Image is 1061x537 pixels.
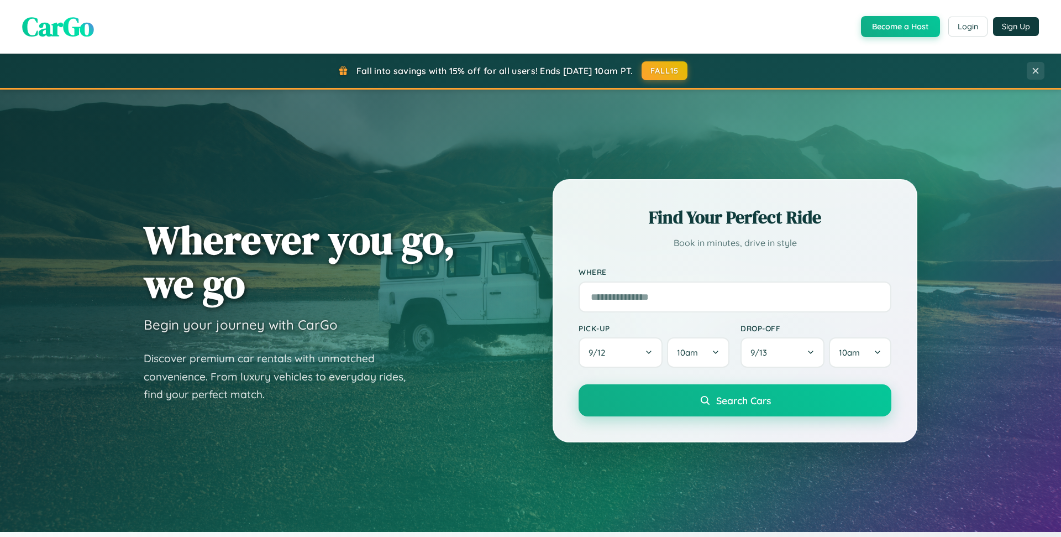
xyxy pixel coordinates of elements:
h2: Find Your Perfect Ride [579,205,891,230]
h3: Begin your journey with CarGo [144,316,338,333]
span: 9 / 13 [750,347,773,358]
button: 10am [667,337,729,368]
label: Drop-off [740,324,891,333]
span: 9 / 12 [589,347,611,358]
label: Where [579,268,891,277]
h1: Wherever you go, we go [144,218,455,305]
button: Become a Host [861,16,940,37]
label: Pick-up [579,324,729,333]
button: 10am [829,337,891,368]
p: Book in minutes, drive in style [579,235,891,251]
span: 10am [839,347,860,358]
button: Search Cars [579,384,891,416]
p: Discover premium car rentals with unmatched convenience. From luxury vehicles to everyday rides, ... [144,350,420,404]
button: 9/13 [740,337,824,368]
button: Login [948,17,988,37]
span: 10am [677,347,698,358]
span: CarGo [22,8,94,45]
button: 9/12 [579,337,663,368]
span: Fall into savings with 15% off for all users! Ends [DATE] 10am PT. [356,65,633,76]
button: FALL15 [642,61,688,80]
span: Search Cars [716,394,771,406]
button: Sign Up [993,17,1039,36]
